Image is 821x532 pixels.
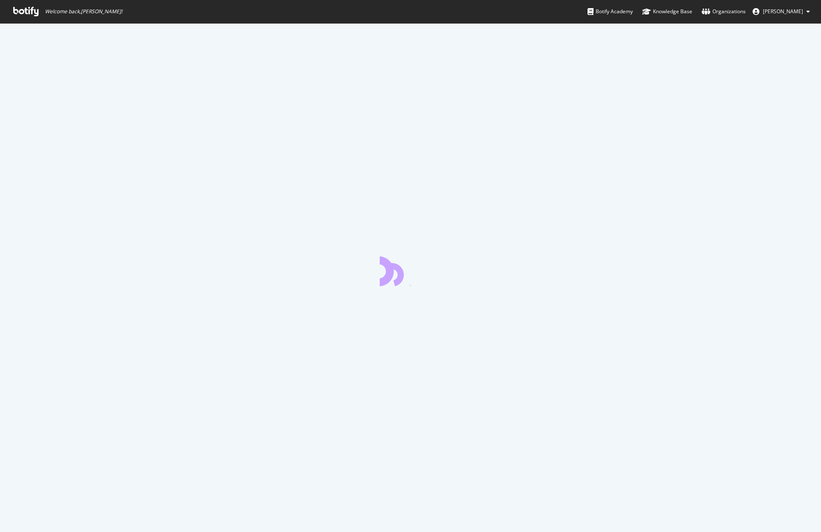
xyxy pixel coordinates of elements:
[45,8,122,15] span: Welcome back, [PERSON_NAME] !
[642,7,692,16] div: Knowledge Base
[588,7,633,16] div: Botify Academy
[763,8,803,15] span: Mihir Naik
[380,255,441,286] div: animation
[746,5,817,18] button: [PERSON_NAME]
[702,7,746,16] div: Organizations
